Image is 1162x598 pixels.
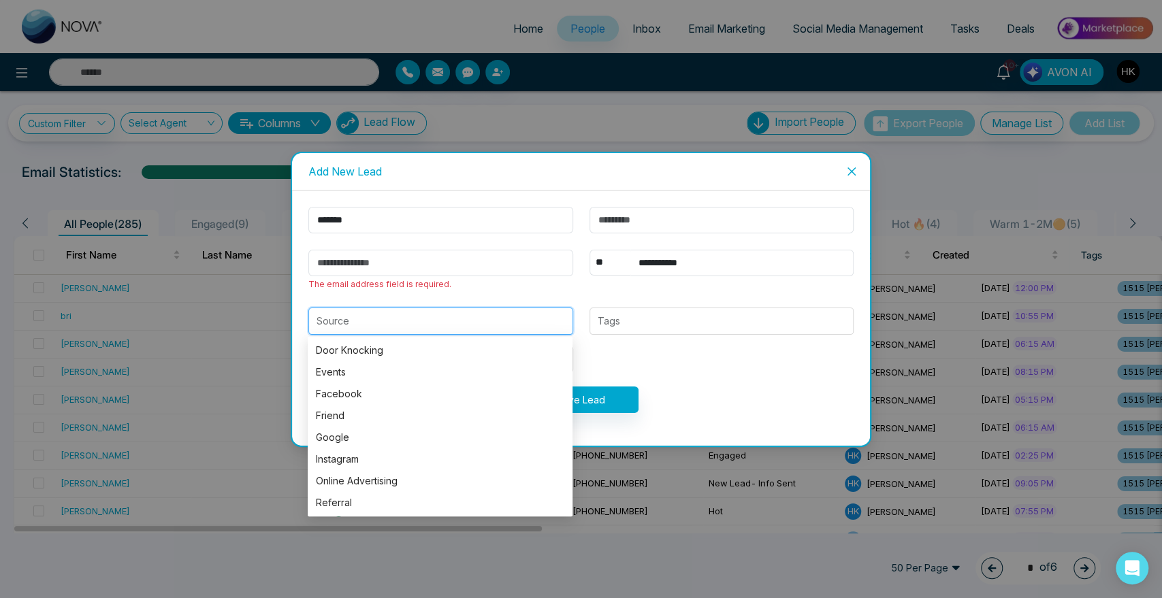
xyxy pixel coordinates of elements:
[833,153,870,190] button: Close
[316,430,564,445] div: Google
[316,365,564,380] div: Events
[308,470,572,492] div: Online Advertising
[308,492,572,514] div: Referral
[316,343,564,358] div: Door Knocking
[523,386,639,413] button: Save Lead
[308,339,572,361] div: Door Knocking
[316,386,564,401] div: Facebook
[308,279,451,289] span: The email address field is required.
[308,383,572,405] div: Facebook
[316,408,564,423] div: Friend
[308,405,572,427] div: Friend
[316,474,564,488] div: Online Advertising
[308,448,572,470] div: Instagram
[308,164,854,179] div: Add New Lead
[316,452,564,467] div: Instagram
[846,166,857,177] span: close
[1116,552,1148,584] div: Open Intercom Messenger
[308,361,572,383] div: Events
[316,495,564,510] div: Referral
[308,427,572,448] div: Google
